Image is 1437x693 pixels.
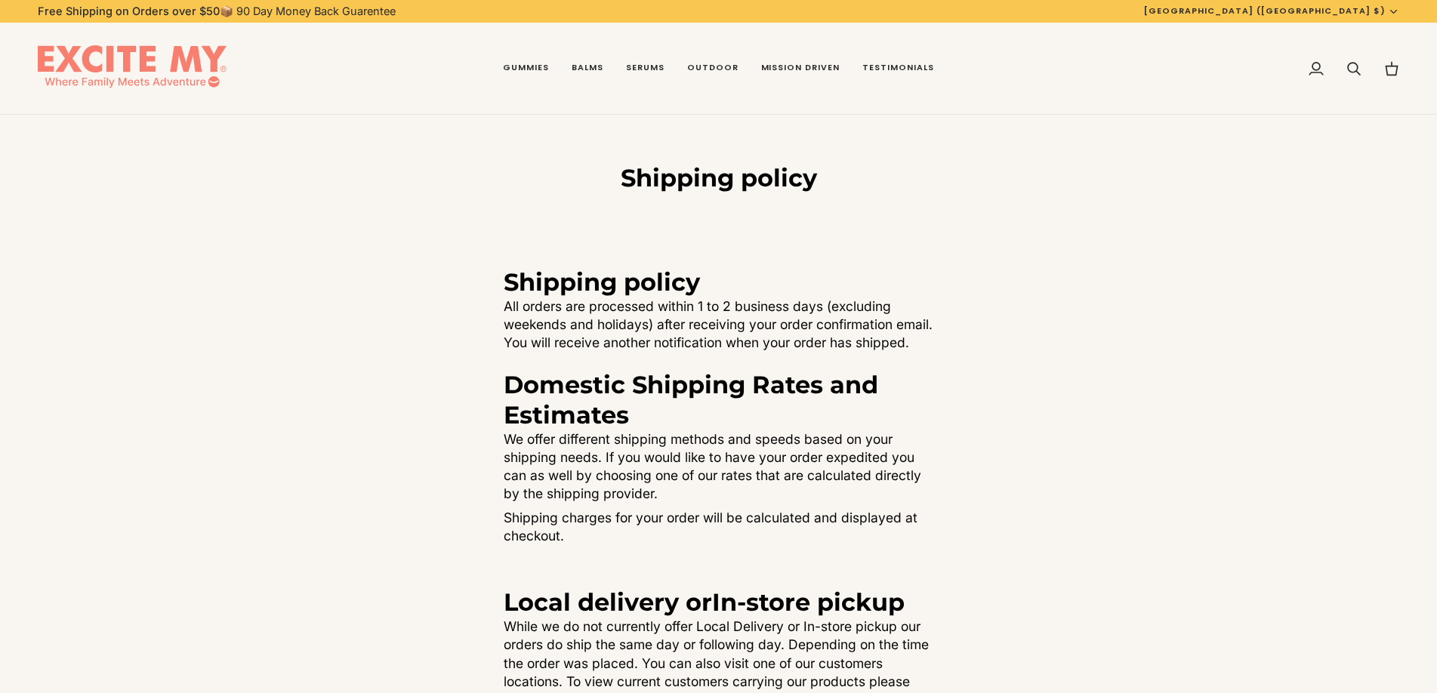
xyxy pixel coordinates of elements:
[503,62,549,74] span: Gummies
[761,62,840,74] span: Mission Driven
[504,163,934,193] h1: Shipping policy
[504,587,934,618] h3: Local delivery or In-store pickup
[504,297,934,352] p: All orders are processed within 1 to 2 business days (excluding weekends and holidays) after rece...
[572,62,603,74] span: Balms
[615,23,676,115] a: Serums
[504,430,934,503] p: We offer different shipping methods and speeds based on your shipping needs. If you would like to...
[504,370,934,430] h3: Domestic Shipping Rates and Estimates
[504,509,934,545] p: Shipping charges for your order will be calculated and displayed at checkout.
[38,3,396,20] p: 📦 90 Day Money Back Guarentee
[851,23,945,115] a: Testimonials
[38,45,227,92] img: EXCITE MY®
[38,5,220,17] strong: Free Shipping on Orders over $50
[492,23,560,115] a: Gummies
[1133,5,1411,17] button: [GEOGRAPHIC_DATA] ([GEOGRAPHIC_DATA] $)
[560,23,615,115] a: Balms
[750,23,852,115] a: Mission Driven
[676,23,750,115] a: Outdoor
[862,62,934,74] span: Testimonials
[687,62,739,74] span: Outdoor
[626,62,665,74] span: Serums
[504,267,934,297] h3: Shipping policy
